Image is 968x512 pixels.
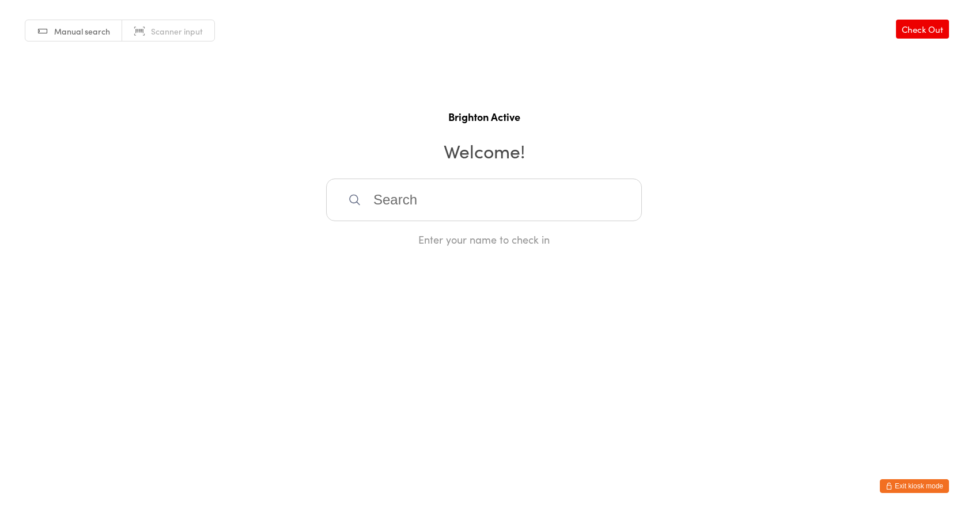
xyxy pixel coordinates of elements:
input: Search [326,179,642,221]
div: Enter your name to check in [326,232,642,246]
span: Scanner input [151,25,203,37]
a: Check Out [896,20,949,39]
h1: Brighton Active [12,109,956,124]
h2: Welcome! [12,138,956,164]
button: Exit kiosk mode [880,479,949,493]
span: Manual search [54,25,110,37]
